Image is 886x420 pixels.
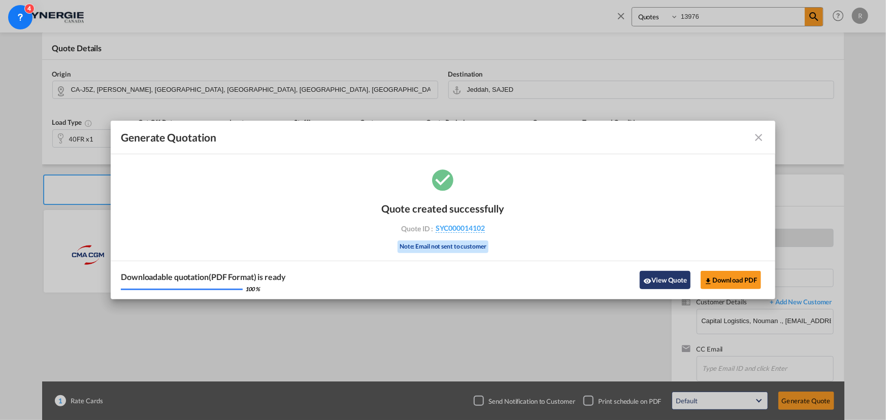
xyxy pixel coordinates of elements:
[121,271,286,283] div: Downloadable quotation(PDF Format) is ready
[111,121,775,299] md-dialog: Generate Quotation Quote ...
[382,202,505,215] div: Quote created successfully
[384,224,502,233] div: Quote ID :
[640,271,691,289] button: icon-eyeView Quote
[701,271,761,289] button: Download PDF
[398,240,488,253] div: Note: Email not sent to customer
[704,277,712,285] md-icon: icon-download
[753,131,765,144] md-icon: icon-close fg-AAA8AD cursor m-0
[436,224,485,233] span: SYC000014102
[245,285,260,293] div: 100 %
[121,131,216,144] span: Generate Quotation
[643,277,651,285] md-icon: icon-eye
[431,167,456,192] md-icon: icon-checkbox-marked-circle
